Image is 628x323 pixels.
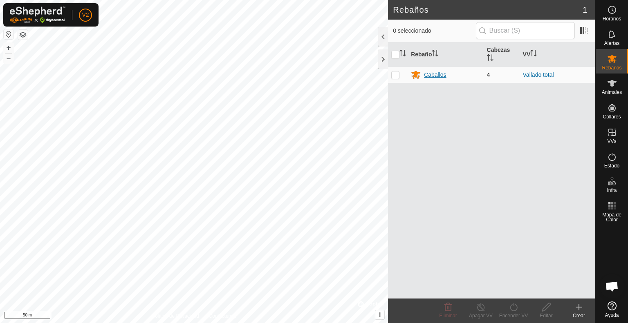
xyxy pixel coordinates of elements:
p-sorticon: Activar para ordenar [487,56,493,62]
a: Vallado total [523,71,554,78]
span: 1 [583,4,587,16]
input: Buscar (S) [476,22,575,39]
a: Ayuda [596,298,628,321]
span: Collares [603,114,621,119]
span: Mapa de Calor [598,212,626,222]
span: V2 [82,11,89,19]
button: i [375,310,384,319]
div: Apagar VV [464,312,497,319]
p-sorticon: Activar para ordenar [530,51,537,58]
button: – [4,53,13,63]
span: VVs [607,139,616,144]
a: Política de Privacidad [152,312,199,320]
button: + [4,43,13,53]
img: Logo Gallagher [10,7,65,23]
span: Eliminar [439,313,457,319]
button: Capas del Mapa [18,30,28,40]
span: Animales [602,90,622,95]
th: VV [520,42,595,67]
p-sorticon: Activar para ordenar [399,51,406,58]
span: i [379,311,381,318]
button: Restablecer Mapa [4,29,13,39]
span: Infra [607,188,617,193]
div: Encender VV [497,312,530,319]
span: Estado [604,163,619,168]
div: Editar [530,312,563,319]
a: Contáctenos [209,312,236,320]
div: Crear [563,312,595,319]
span: 4 [487,71,490,78]
th: Rebaño [408,42,483,67]
div: Caballos [424,71,446,79]
p-sorticon: Activar para ordenar [432,51,438,58]
div: Chat abierto [600,274,624,298]
h2: Rebaños [393,5,583,15]
span: Rebaños [602,65,621,70]
span: Alertas [604,41,619,46]
span: Horarios [603,16,621,21]
span: 0 seleccionado [393,27,475,35]
span: Ayuda [605,313,619,318]
th: Cabezas [484,42,520,67]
